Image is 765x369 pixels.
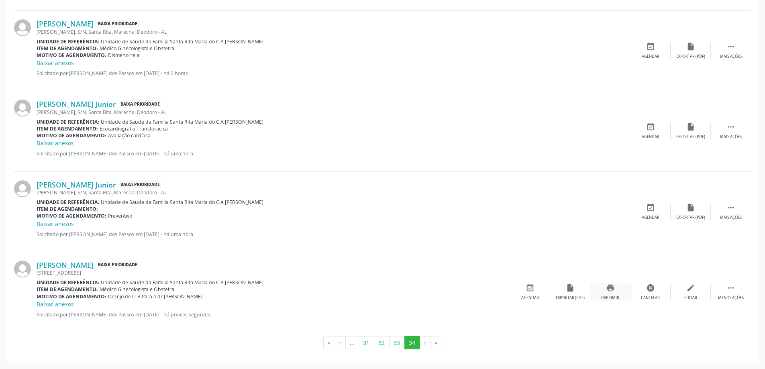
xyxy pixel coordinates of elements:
div: Agendar [642,54,659,59]
i:  [726,283,735,292]
p: Solicitado por [PERSON_NAME] dos Passos em [DATE] - há poucos segundos [37,311,510,318]
div: Exportar (PDF) [676,54,705,59]
i: insert_drive_file [686,122,695,131]
b: Unidade de referência: [37,279,99,286]
b: Unidade de referência: [37,118,99,125]
span: Unidade de Saude da Familia Santa Rita Maria do C A [PERSON_NAME] [101,199,263,206]
button: Go to page 33 [389,336,405,350]
i: event_available [646,122,655,131]
b: Unidade de referência: [37,199,99,206]
button: Go to page 31 [359,336,374,350]
ul: Pagination [14,336,751,350]
i: event_available [646,203,655,212]
a: [PERSON_NAME] Junior [37,180,116,189]
i: insert_drive_file [686,203,695,212]
a: [PERSON_NAME] [37,19,94,28]
span: Unidade de Saude da Familia Santa Rita Maria do C A [PERSON_NAME] [101,279,263,286]
a: Baixar anexos [37,300,74,308]
div: Exportar (PDF) [676,215,705,220]
div: [PERSON_NAME], S/N, Santa Rita, Marechal Deodoro - AL [37,29,630,35]
div: Mais ações [720,215,742,220]
span: Médico Ginecologista e Obstetra [100,45,174,52]
button: Go to previous page [335,336,346,350]
div: [PERSON_NAME], S/N, Santa Rita, Marechal Deodoro - AL [37,189,630,196]
div: Exportar (PDF) [676,134,705,140]
i: insert_drive_file [566,283,575,292]
i: event_available [526,283,534,292]
b: Item de agendamento: [37,206,98,212]
img: img [14,261,31,277]
i:  [726,42,735,51]
span: Baixa Prioridade [96,261,139,269]
span: Baixa Prioridade [119,180,161,189]
b: Motivo de agendamento: [37,293,106,300]
i:  [726,203,735,212]
a: [PERSON_NAME] [37,261,94,269]
span: Desejo de LTB Para o dr [PERSON_NAME] [108,293,202,300]
b: Motivo de agendamento: [37,52,106,59]
div: Exportar (PDF) [556,295,585,301]
div: Mais ações [720,134,742,140]
span: Unidade de Saude da Familia Santa Rita Maria do C A [PERSON_NAME] [101,118,263,125]
button: Go to first page [323,336,335,350]
i: cancel [646,283,655,292]
p: Solicitado por [PERSON_NAME] dos Passos em [DATE] - há uma hora [37,231,630,238]
a: [PERSON_NAME] Junior [37,100,116,108]
i: print [606,283,615,292]
b: Item de agendamento: [37,286,98,293]
div: Agendar [521,295,539,301]
span: Unidade de Saude da Familia Santa Rita Maria do C A [PERSON_NAME] [101,38,263,45]
a: Baixar anexos [37,139,74,147]
i: insert_drive_file [686,42,695,51]
p: Solicitado por [PERSON_NAME] dos Passos em [DATE] - há 2 horas [37,70,630,77]
img: img [14,180,31,197]
span: Baixa Prioridade [119,100,161,108]
img: img [14,19,31,36]
div: Imprimir [601,295,619,301]
button: Go to page 34 [404,336,420,350]
span: Ecocardiografia Transtoracica [100,125,168,132]
a: Baixar anexos [37,220,74,228]
span: Preventivo [108,212,132,219]
div: [STREET_ADDRESS] [37,269,510,276]
div: Agendar [642,215,659,220]
div: Mais ações [720,54,742,59]
b: Unidade de referência: [37,38,99,45]
b: Item de agendamento: [37,45,98,52]
i:  [726,122,735,131]
span: Dismenorreia [108,52,139,59]
a: Baixar anexos [37,59,74,67]
span: Avaliação cardíaca [108,132,151,139]
p: Solicitado por [PERSON_NAME] dos Passos em [DATE] - há uma hora [37,150,630,157]
b: Item de agendamento: [37,125,98,132]
div: Cancelar [641,295,660,301]
button: Go to page 32 [374,336,390,350]
b: Motivo de agendamento: [37,132,106,139]
i: event_available [646,42,655,51]
span: Médico Ginecologista e Obstetra [100,286,174,293]
img: img [14,100,31,116]
div: Agendar [642,134,659,140]
div: Editar [684,295,697,301]
div: [PERSON_NAME], S/N, Santa Rita, Marechal Deodoro - AL [37,109,630,116]
i: edit [686,283,695,292]
div: Menos ações [718,295,744,301]
b: Motivo de agendamento: [37,212,106,219]
span: Baixa Prioridade [96,20,139,28]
